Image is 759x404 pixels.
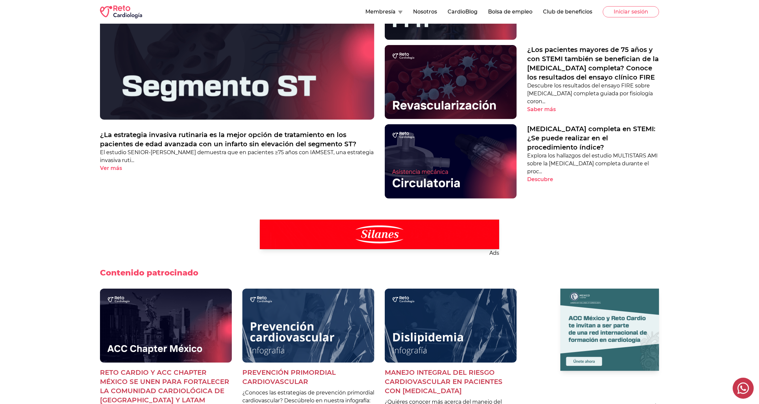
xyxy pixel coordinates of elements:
[527,124,659,152] a: [MEDICAL_DATA] completa en STEMI: ¿Se puede realizar en el procedimiento índice?
[100,289,232,363] img: Reto Cardio y ACC Chapter México se unen para fortalecer la comunidad cardiológica de México y LATAM
[527,106,659,113] a: Saber más
[488,8,532,16] button: Bolsa de empleo
[527,152,659,176] p: Explora los hallazgos del estudio MULTISTARS AMI sobre la [MEDICAL_DATA] completa durante el proc...
[527,106,567,113] button: Saber más
[260,220,499,249] img: Ad - web | home | banner | silanes medclass | 2025-09-11 | 1
[527,176,565,183] button: Descubre
[527,176,553,183] p: Descubre
[100,268,198,278] h2: Contenido patrocinado
[100,130,374,149] a: ¿La estrategia invasiva rutinaria es la mejor opción de tratamiento en los pacientes de edad avan...
[260,249,499,257] p: Ads
[385,368,517,395] p: Manejo integral del riesgo cardiovascular en pacientes con [MEDICAL_DATA]
[527,82,659,106] p: Descubre los resultados del ensayo FIRE sobre [MEDICAL_DATA] completa guiada por fisiología coron...
[100,164,374,172] a: Ver más
[385,45,517,119] img: ¿Los pacientes mayores de 75 años y con STEMI también se benefician de la revascularización compl...
[527,106,556,113] p: Saber más
[527,176,659,183] a: Descubre
[365,8,403,16] button: Membresía
[413,8,437,16] button: Nosotros
[242,289,374,363] img: Prevención primordial cardiovascular
[385,289,517,363] img: Manejo integral del riesgo cardiovascular en pacientes con dislipidemia
[100,5,142,18] img: RETO Cardio Logo
[385,124,517,199] img: Revascularización completa en STEMI: ¿Se puede realizar en el procedimiento índice?
[242,368,374,386] p: Prevención primordial cardiovascular
[100,164,122,172] p: Ver más
[543,8,592,16] button: Club de beneficios
[603,6,659,17] button: Iniciar sesión
[100,164,134,172] button: Ver más
[527,45,659,82] a: ¿Los pacientes mayores de 75 años y con STEMI también se benefician de la [MEDICAL_DATA] completa...
[448,8,477,16] button: CardioBlog
[560,289,659,371] img: Ad - web | home | side | acc 2025 | 2025-08-28 | 1
[100,149,374,164] p: El estudio SENIOR-[PERSON_NAME] demuestra que en pacientes ≥75 años con IAMSEST, una estrategia i...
